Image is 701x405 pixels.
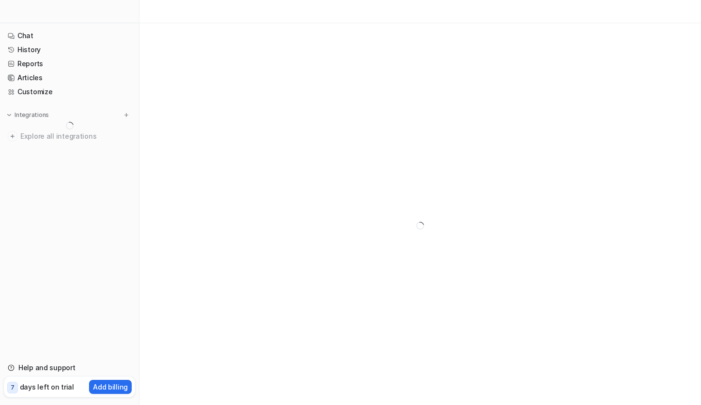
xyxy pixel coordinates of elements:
[4,29,135,43] a: Chat
[4,130,135,143] a: Explore all integrations
[15,111,49,119] p: Integrations
[4,361,135,375] a: Help and support
[93,382,128,392] p: Add billing
[4,110,52,120] button: Integrations
[4,43,135,57] a: History
[4,71,135,85] a: Articles
[4,85,135,99] a: Customize
[4,57,135,71] a: Reports
[8,131,17,141] img: explore all integrations
[11,383,15,392] p: 7
[6,112,13,118] img: expand menu
[20,382,74,392] p: days left on trial
[123,112,130,118] img: menu_add.svg
[89,380,132,394] button: Add billing
[20,129,131,144] span: Explore all integrations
